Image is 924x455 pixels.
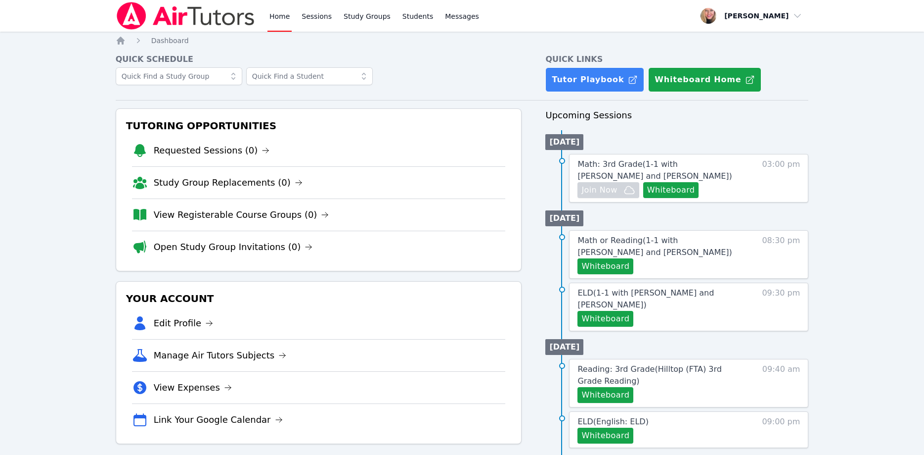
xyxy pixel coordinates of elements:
[116,53,522,65] h4: Quick Schedule
[545,53,808,65] h4: Quick Links
[762,158,800,198] span: 03:00 pm
[577,236,732,257] span: Math or Reading ( 1-1 with [PERSON_NAME] and [PERSON_NAME] )
[154,240,313,254] a: Open Study Group Invitations (0)
[577,258,633,274] button: Whiteboard
[116,36,809,46] nav: Breadcrumb
[154,208,329,222] a: View Registerable Course Groups (0)
[577,428,633,444] button: Whiteboard
[577,417,648,426] span: ELD ( English: ELD )
[577,311,633,327] button: Whiteboard
[154,381,232,395] a: View Expenses
[545,67,644,92] a: Tutor Playbook
[577,387,633,403] button: Whiteboard
[581,184,617,196] span: Join Now
[154,176,303,190] a: Study Group Replacements (0)
[648,67,761,92] button: Whiteboard Home
[154,349,287,362] a: Manage Air Tutors Subjects
[116,67,242,85] input: Quick Find a Study Group
[154,413,283,427] a: Link Your Google Calendar
[545,134,583,150] li: [DATE]
[762,363,800,403] span: 09:40 am
[643,182,699,198] button: Whiteboard
[577,364,721,386] span: Reading: 3rd Grade ( Hilltop (FTA) 3rd Grade Reading )
[116,2,256,30] img: Air Tutors
[577,235,744,258] a: Math or Reading(1-1 with [PERSON_NAME] and [PERSON_NAME])
[577,363,744,387] a: Reading: 3rd Grade(Hilltop (FTA) 3rd Grade Reading)
[151,37,189,45] span: Dashboard
[577,182,639,198] button: Join Now
[246,67,373,85] input: Quick Find a Student
[762,287,800,327] span: 09:30 pm
[577,287,744,311] a: ELD(1-1 with [PERSON_NAME] and [PERSON_NAME])
[151,36,189,46] a: Dashboard
[545,210,583,226] li: [DATE]
[762,416,800,444] span: 09:00 pm
[154,316,214,330] a: Edit Profile
[545,339,583,355] li: [DATE]
[154,144,270,157] a: Requested Sessions (0)
[545,108,808,122] h3: Upcoming Sessions
[124,117,514,135] h3: Tutoring Opportunities
[124,290,514,307] h3: Your Account
[445,11,479,21] span: Messages
[577,159,732,181] span: Math: 3rd Grade ( 1-1 with [PERSON_NAME] and [PERSON_NAME] )
[577,416,648,428] a: ELD(English: ELD)
[577,158,744,182] a: Math: 3rd Grade(1-1 with [PERSON_NAME] and [PERSON_NAME])
[577,288,714,309] span: ELD ( 1-1 with [PERSON_NAME] and [PERSON_NAME] )
[762,235,800,274] span: 08:30 pm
